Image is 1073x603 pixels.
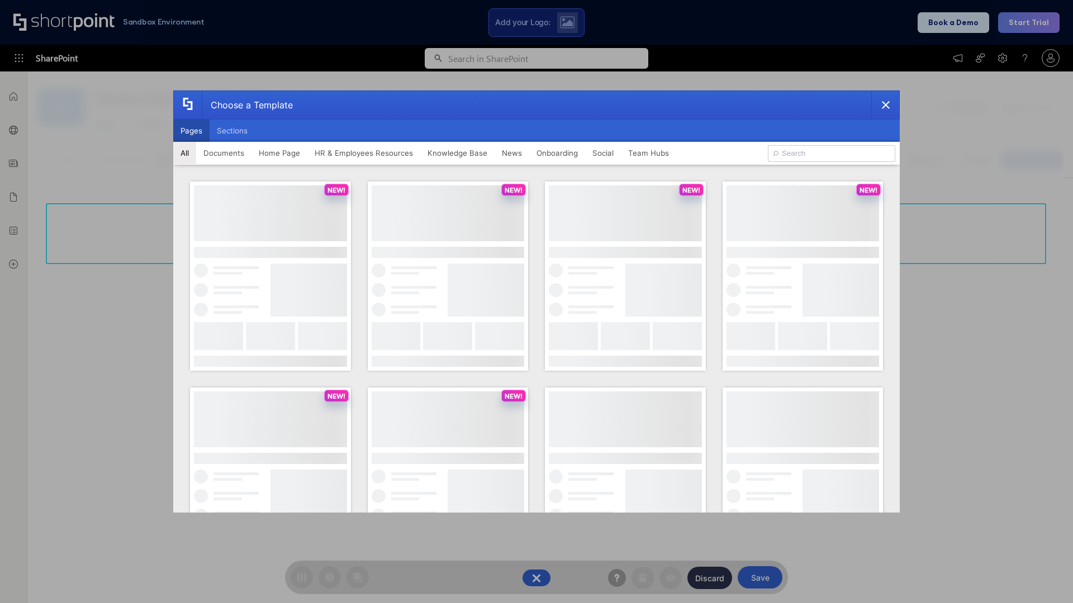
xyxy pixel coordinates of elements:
[621,142,676,164] button: Team Hubs
[505,186,523,194] p: NEW!
[420,142,495,164] button: Knowledge Base
[202,91,293,119] div: Choose a Template
[1017,549,1073,603] iframe: Chat Widget
[173,119,210,142] button: Pages
[860,186,877,194] p: NEW!
[585,142,621,164] button: Social
[327,392,345,400] p: NEW!
[173,90,900,513] div: template selector
[529,142,585,164] button: Onboarding
[307,142,420,164] button: HR & Employees Resources
[210,119,255,142] button: Sections
[495,142,529,164] button: News
[196,142,251,164] button: Documents
[505,392,523,400] p: NEW!
[682,186,700,194] p: NEW!
[251,142,307,164] button: Home Page
[327,186,345,194] p: NEW!
[768,145,895,162] input: Search
[173,142,196,164] button: All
